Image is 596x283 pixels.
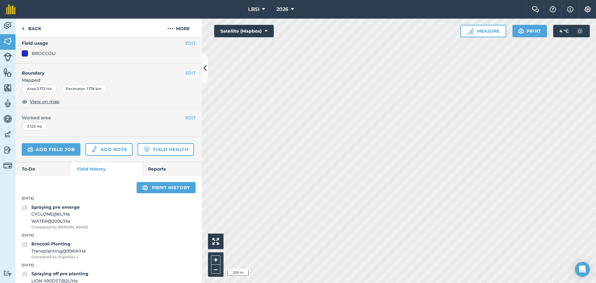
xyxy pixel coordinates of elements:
img: svg+xml;base64,PD94bWwgdmVyc2lvbj0iMS4wIiBlbmNvZGluZz0idXRmLTgiPz4KPCEtLSBHZW5lcmF0b3I6IEFkb2JlIE... [3,52,12,61]
img: svg+xml;base64,PHN2ZyB4bWxucz0iaHR0cDovL3d3dy53My5vcmcvMjAwMC9zdmciIHdpZHRoPSIxOSIgaGVpZ2h0PSIyNC... [142,184,148,191]
button: EDIT [185,70,196,76]
img: svg+xml;base64,PHN2ZyB4bWxucz0iaHR0cDovL3d3dy53My5vcmcvMjAwMC9zdmciIHdpZHRoPSI1NiIgaGVpZ2h0PSI2MC... [3,83,12,93]
img: svg+xml;base64,PHN2ZyB4bWxucz0iaHR0cDovL3d3dy53My5vcmcvMjAwMC9zdmciIHdpZHRoPSI1NiIgaGVpZ2h0PSI2MC... [3,37,12,46]
a: Back [16,19,47,37]
strong: Spraying pre emerge [31,204,80,210]
div: Perimeter : 1.178 km [61,85,107,93]
a: Print history [137,182,196,193]
img: A cog icon [584,6,591,12]
button: Measure [460,25,506,37]
img: svg+xml;base64,PD94bWwgdmVyc2lvbj0iMS4wIiBlbmNvZGluZz0idXRmLTgiPz4KPCEtLSBHZW5lcmF0b3I6IEFkb2JlIE... [27,146,33,153]
img: svg+xml;base64,PD94bWwgdmVyc2lvbj0iMS4wIiBlbmNvZGluZz0idXRmLTgiPz4KPCEtLSBHZW5lcmF0b3I6IEFkb2JlIE... [3,130,12,139]
img: svg+xml;base64,PHN2ZyB4bWxucz0iaHR0cDovL3d3dy53My5vcmcvMjAwMC9zdmciIHdpZHRoPSIyMCIgaGVpZ2h0PSIyNC... [167,25,174,32]
a: Broccoli PlantingTransplanting@39K#/HaCompleted by Organiser L [22,240,86,260]
button: EDIT [185,40,196,47]
h4: Boundary [16,63,185,76]
img: svg+xml;base64,PD94bWwgdmVyc2lvbj0iMS4wIiBlbmNvZGluZz0idXRmLTgiPz4KPCEtLSBHZW5lcmF0b3I6IEFkb2JlIE... [22,270,28,278]
strong: Broccoli Planting [31,241,70,247]
button: – [211,265,220,274]
span: CYCLONE @ 6 L / Ha [31,211,88,217]
a: Spraying pre emergeCYCLONE@6L/HaWATER@200L/HaCompleted by [PERSON_NAME] [22,204,88,230]
img: svg+xml;base64,PD94bWwgdmVyc2lvbj0iMS4wIiBlbmNvZGluZz0idXRmLTgiPz4KPCEtLSBHZW5lcmF0b3I6IEFkb2JlIE... [3,270,12,276]
div: BROCCOLI [32,50,56,57]
img: svg+xml;base64,PD94bWwgdmVyc2lvbj0iMS4wIiBlbmNvZGluZz0idXRmLTgiPz4KPCEtLSBHZW5lcmF0b3I6IEFkb2JlIE... [3,145,12,155]
img: svg+xml;base64,PD94bWwgdmVyc2lvbj0iMS4wIiBlbmNvZGluZz0idXRmLTgiPz4KPCEtLSBHZW5lcmF0b3I6IEFkb2JlIE... [3,114,12,124]
div: 3.125 Ha [22,122,47,130]
span: Completed by [PERSON_NAME] [31,225,88,230]
button: More [155,19,202,37]
img: Ruler icon [467,28,473,34]
span: Transplanting @ 39K # / Ha [31,248,86,254]
span: WATER @ 200 L / Ha [31,218,88,225]
p: [DATE] [16,262,202,268]
button: Print [512,25,547,37]
img: svg+xml;base64,PHN2ZyB4bWxucz0iaHR0cDovL3d3dy53My5vcmcvMjAwMC9zdmciIHdpZHRoPSI1NiIgaGVpZ2h0PSI2MC... [3,68,12,77]
img: svg+xml;base64,PD94bWwgdmVyc2lvbj0iMS4wIiBlbmNvZGluZz0idXRmLTgiPz4KPCEtLSBHZW5lcmF0b3I6IEFkb2JlIE... [22,240,28,248]
a: Reports [142,162,202,176]
img: Two speech bubbles overlapping with the left bubble in the forefront [532,6,539,12]
img: svg+xml;base64,PHN2ZyB4bWxucz0iaHR0cDovL3d3dy53My5vcmcvMjAwMC9zdmciIHdpZHRoPSIxOCIgaGVpZ2h0PSIyNC... [22,98,27,105]
img: svg+xml;base64,PHN2ZyB4bWxucz0iaHR0cDovL3d3dy53My5vcmcvMjAwMC9zdmciIHdpZHRoPSIxNyIgaGVpZ2h0PSIxNy... [567,6,573,13]
span: Completed by Organiser L [31,254,86,260]
span: LBSI [248,6,260,13]
a: Field Health [138,143,194,156]
img: svg+xml;base64,PD94bWwgdmVyc2lvbj0iMS4wIiBlbmNvZGluZz0idXRmLTgiPz4KPCEtLSBHZW5lcmF0b3I6IEFkb2JlIE... [22,204,28,211]
button: Satellite (Mapbox) [214,25,274,37]
img: svg+xml;base64,PD94bWwgdmVyc2lvbj0iMS4wIiBlbmNvZGluZz0idXRmLTgiPz4KPCEtLSBHZW5lcmF0b3I6IEFkb2JlIE... [3,99,12,108]
button: 4 °C [553,25,590,37]
img: svg+xml;base64,PHN2ZyB4bWxucz0iaHR0cDovL3d3dy53My5vcmcvMjAwMC9zdmciIHdpZHRoPSIxOSIgaGVpZ2h0PSIyNC... [518,27,524,35]
img: svg+xml;base64,PD94bWwgdmVyc2lvbj0iMS4wIiBlbmNvZGluZz0idXRmLTgiPz4KPCEtLSBHZW5lcmF0b3I6IEFkb2JlIE... [3,161,12,170]
span: Worked area [22,114,196,121]
a: Field History [71,162,142,176]
h4: Field usage [22,40,185,47]
img: svg+xml;base64,PD94bWwgdmVyc2lvbj0iMS4wIiBlbmNvZGluZz0idXRmLTgiPz4KPCEtLSBHZW5lcmF0b3I6IEFkb2JlIE... [3,21,12,30]
img: svg+xml;base64,PHN2ZyB4bWxucz0iaHR0cDovL3d3dy53My5vcmcvMjAwMC9zdmciIHdpZHRoPSI5IiBoZWlnaHQ9IjI0Ii... [22,25,25,32]
p: [DATE] [16,233,202,238]
button: EDIT [185,114,196,121]
a: Add field job [22,143,80,156]
img: Four arrows, one pointing top left, one top right, one bottom right and the last bottom left [212,238,219,245]
p: [DATE] [16,196,202,201]
button: View on map [22,98,60,105]
img: svg+xml;base64,PD94bWwgdmVyc2lvbj0iMS4wIiBlbmNvZGluZz0idXRmLTgiPz4KPCEtLSBHZW5lcmF0b3I6IEFkb2JlIE... [91,146,98,153]
a: To-Do [16,162,71,176]
span: Mapped [16,77,202,84]
img: svg+xml;base64,PD94bWwgdmVyc2lvbj0iMS4wIiBlbmNvZGluZz0idXRmLTgiPz4KPCEtLSBHZW5lcmF0b3I6IEFkb2JlIE... [574,25,586,37]
img: fieldmargin Logo [6,4,16,14]
button: + [211,255,220,265]
div: Area : 3.172 Ha [22,85,57,93]
span: View on map [30,98,60,105]
span: 4 ° C [559,25,569,37]
img: A question mark icon [549,6,557,12]
div: Open Intercom Messenger [575,262,590,277]
a: Add note [85,143,133,156]
span: 2026 [276,6,288,13]
strong: Spraying off pre planting [31,271,88,276]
